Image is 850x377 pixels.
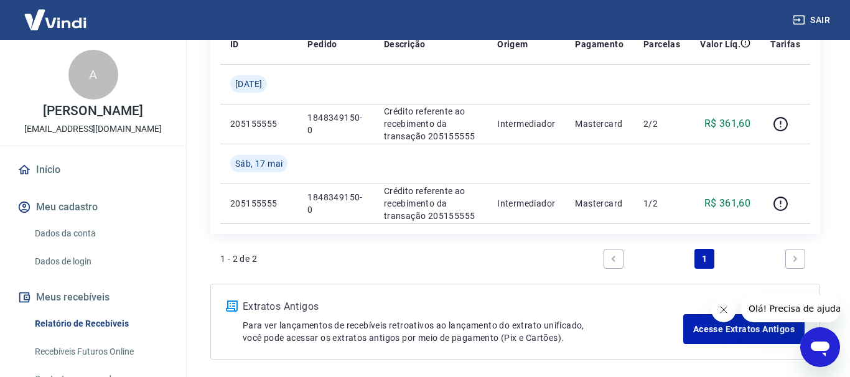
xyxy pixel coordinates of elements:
p: 205155555 [230,118,287,130]
p: Pedido [307,38,337,50]
button: Meus recebíveis [15,284,171,311]
p: [EMAIL_ADDRESS][DOMAIN_NAME] [24,123,162,136]
p: 1/2 [643,197,680,210]
p: Mastercard [575,197,623,210]
p: Crédito referente ao recebimento da transação 205155555 [384,105,477,142]
a: Recebíveis Futuros Online [30,339,171,365]
a: Previous page [604,249,623,269]
button: Meu cadastro [15,193,171,221]
a: Dados de login [30,249,171,274]
iframe: Botão para abrir a janela de mensagens [800,327,840,367]
p: Crédito referente ao recebimento da transação 205155555 [384,185,477,222]
p: Intermediador [497,197,555,210]
p: 1848349150-0 [307,191,363,216]
span: Sáb, 17 mai [235,157,283,170]
p: ID [230,38,239,50]
iframe: Mensagem da empresa [741,295,840,322]
a: Next page [785,249,805,269]
img: ícone [226,300,238,312]
a: Relatório de Recebíveis [30,311,171,337]
p: 1 - 2 de 2 [220,253,257,265]
p: Parcelas [643,38,680,50]
p: Intermediador [497,118,555,130]
p: 2/2 [643,118,680,130]
button: Sair [790,9,835,32]
p: Valor Líq. [700,38,740,50]
p: 205155555 [230,197,287,210]
p: Origem [497,38,528,50]
p: Extratos Antigos [243,299,683,314]
p: [PERSON_NAME] [43,105,142,118]
span: [DATE] [235,78,262,90]
a: Acesse Extratos Antigos [683,314,805,344]
p: Descrição [384,38,426,50]
p: Pagamento [575,38,623,50]
p: 1848349150-0 [307,111,363,136]
p: Tarifas [770,38,800,50]
a: Início [15,156,171,184]
ul: Pagination [599,244,810,274]
a: Page 1 is your current page [694,249,714,269]
a: Dados da conta [30,221,171,246]
p: Para ver lançamentos de recebíveis retroativos ao lançamento do extrato unificado, você pode aces... [243,319,683,344]
p: R$ 361,60 [704,116,751,131]
div: A [68,50,118,100]
p: Mastercard [575,118,623,130]
iframe: Fechar mensagem [711,297,736,322]
p: R$ 361,60 [704,196,751,211]
span: Olá! Precisa de ajuda? [7,9,105,19]
img: Vindi [15,1,96,39]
